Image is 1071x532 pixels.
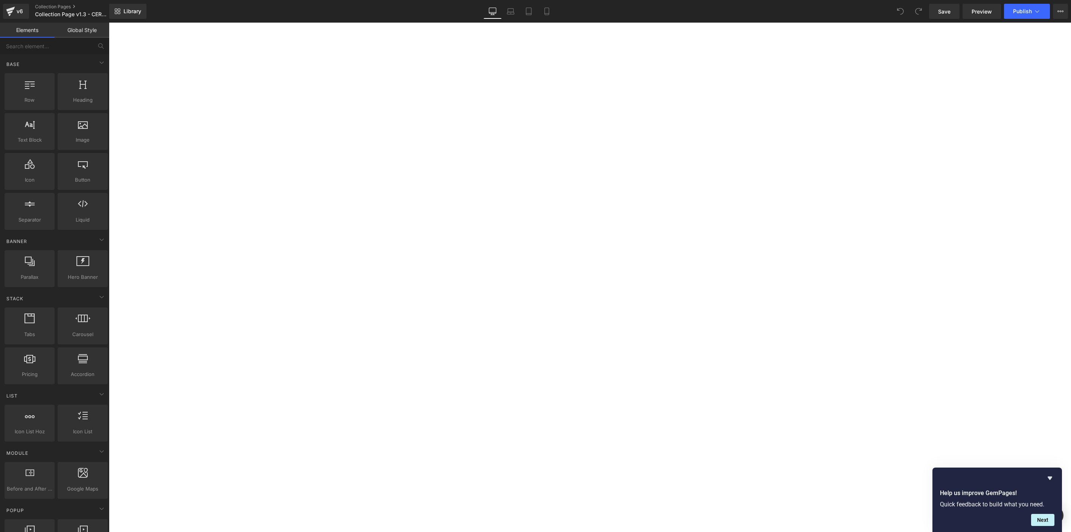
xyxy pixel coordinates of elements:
[538,4,556,19] a: Mobile
[6,61,20,68] span: Base
[7,273,52,281] span: Parallax
[6,295,24,302] span: Stack
[1045,474,1054,483] button: Hide survey
[60,176,105,184] span: Button
[938,8,950,15] span: Save
[60,330,105,338] span: Carousel
[124,8,141,15] span: Library
[60,428,105,436] span: Icon List
[55,23,109,38] a: Global Style
[1053,4,1068,19] button: More
[7,485,52,493] span: Before and After Images
[940,489,1054,498] h2: Help us improve GemPages!
[60,485,105,493] span: Google Maps
[911,4,926,19] button: Redo
[893,4,908,19] button: Undo
[60,216,105,224] span: Liquid
[6,392,18,399] span: List
[7,96,52,104] span: Row
[7,370,52,378] span: Pricing
[109,4,146,19] a: New Library
[60,136,105,144] span: Image
[940,474,1054,526] div: Help us improve GemPages!
[7,216,52,224] span: Separator
[60,370,105,378] span: Accordion
[6,238,28,245] span: Banner
[15,6,24,16] div: v6
[6,449,29,457] span: Module
[484,4,502,19] a: Desktop
[3,4,29,19] a: v6
[1004,4,1050,19] button: Publish
[7,428,52,436] span: Icon List Hoz
[35,4,122,10] a: Collection Pages
[7,330,52,338] span: Tabs
[972,8,992,15] span: Preview
[963,4,1001,19] a: Preview
[6,507,25,514] span: Popup
[60,96,105,104] span: Heading
[35,11,107,17] span: Collection Page v1.3 - CERAMICS
[502,4,520,19] a: Laptop
[7,136,52,144] span: Text Block
[1031,514,1054,526] button: Next question
[60,273,105,281] span: Hero Banner
[1013,8,1032,14] span: Publish
[940,501,1054,508] p: Quick feedback to build what you need.
[7,176,52,184] span: Icon
[520,4,538,19] a: Tablet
